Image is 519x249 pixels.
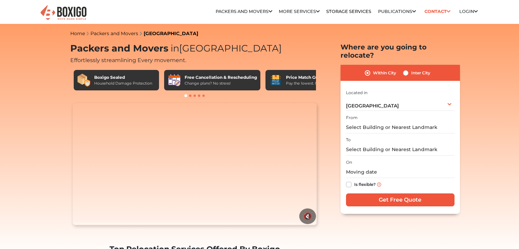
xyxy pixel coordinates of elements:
[346,103,399,109] span: [GEOGRAPHIC_DATA]
[279,9,320,14] a: More services
[90,30,138,36] a: Packers and Movers
[70,43,319,54] h1: Packers and Movers
[346,137,351,143] label: To
[411,69,430,77] label: Inter City
[144,30,198,36] a: [GEOGRAPHIC_DATA]
[346,115,358,121] label: From
[346,159,352,165] label: On
[94,74,152,80] div: Boxigo Sealed
[286,74,338,80] div: Price Match Guarantee
[346,193,455,206] input: Get Free Quote
[346,144,455,156] input: Select Building or Nearest Landmark
[168,43,282,54] span: [GEOGRAPHIC_DATA]
[70,30,85,36] a: Home
[216,9,272,14] a: Packers and Movers
[286,80,338,86] div: Pay the lowest. Guaranteed!
[377,182,381,187] img: info
[168,73,181,87] img: Free Cancellation & Rescheduling
[185,80,257,86] div: Change plans? No stress!
[373,69,396,77] label: Within City
[459,9,478,14] a: Login
[341,43,460,59] h2: Where are you going to relocate?
[94,80,152,86] div: Household Damage Protection
[326,9,371,14] a: Storage Services
[354,180,376,188] label: Is flexible?
[346,166,455,178] input: Moving date
[171,43,179,54] span: in
[422,6,453,17] a: Contact
[299,208,316,224] button: 🔇
[73,103,317,225] video: Your browser does not support the video tag.
[70,57,186,63] span: Effortlessly streamlining Every movement.
[77,73,91,87] img: Boxigo Sealed
[346,121,455,133] input: Select Building or Nearest Landmark
[185,74,257,80] div: Free Cancellation & Rescheduling
[269,73,283,87] img: Price Match Guarantee
[378,9,416,14] a: Publications
[40,4,87,21] img: Boxigo
[346,90,367,96] label: Located in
